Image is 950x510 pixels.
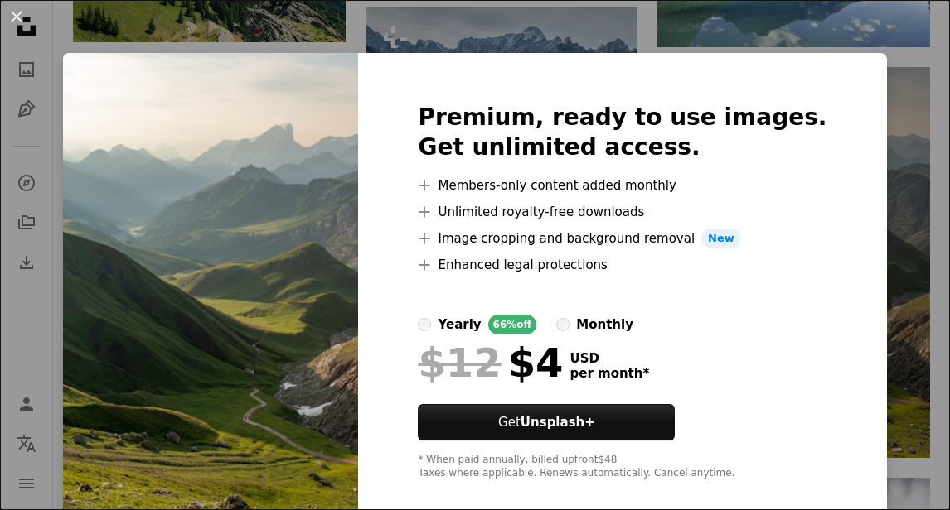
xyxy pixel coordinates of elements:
[488,315,537,334] div: 66% off
[418,103,826,162] h2: Premium, ready to use images. Get unlimited access.
[418,318,431,331] input: yearly66%off
[438,315,481,334] div: yearly
[576,315,633,334] div: monthly
[418,341,501,384] span: $12
[701,229,741,248] span: New
[521,415,595,430] strong: Unsplash+
[418,454,826,480] div: * When paid annually, billed upfront $48 Taxes where applicable. Renews automatically. Cancel any...
[418,176,826,195] li: Members-only content added monthly
[418,341,563,384] div: $4
[418,229,826,248] li: Image cropping and background removal
[556,318,570,331] input: monthly
[418,404,675,440] button: GetUnsplash+
[418,255,826,275] li: Enhanced legal protections
[570,366,649,381] span: per month *
[570,351,649,366] span: USD
[418,202,826,222] li: Unlimited royalty-free downloads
